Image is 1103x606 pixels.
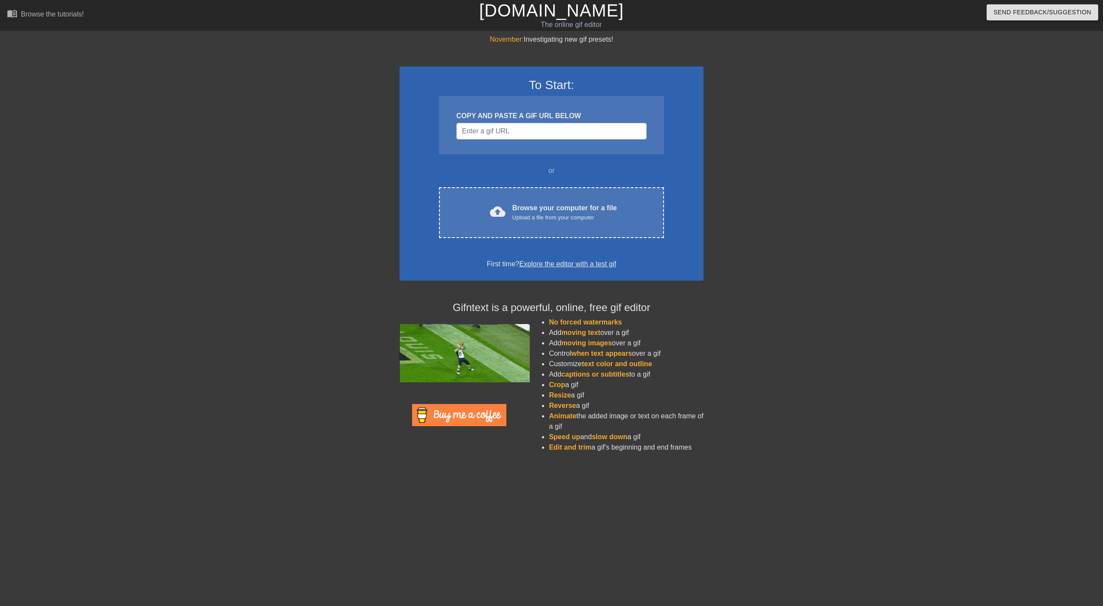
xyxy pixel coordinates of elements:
[422,166,681,176] div: or
[411,259,692,269] div: First time?
[7,8,84,22] a: Browse the tutorials!
[512,213,617,222] div: Upload a file from your computer
[549,338,703,348] li: Add over a gif
[549,391,571,399] span: Resize
[479,1,624,20] a: [DOMAIN_NAME]
[549,328,703,338] li: Add over a gif
[561,329,601,336] span: moving text
[549,444,591,451] span: Edit and trim
[512,203,617,222] div: Browse your computer for a file
[549,380,703,390] li: a gif
[987,4,1098,20] button: Send Feedback/Suggestion
[561,371,629,378] span: captions or subtitles
[490,204,505,219] span: cloud_upload
[372,20,771,30] div: The online gif editor
[549,359,703,369] li: Customize
[549,401,703,411] li: a gif
[400,324,530,382] img: football_small.gif
[571,350,632,357] span: when text appears
[582,360,652,368] span: text color and outline
[21,10,84,18] div: Browse the tutorials!
[412,404,506,426] img: Buy Me A Coffee
[549,390,703,401] li: a gif
[490,36,524,43] span: November:
[561,339,612,347] span: moving images
[7,8,17,19] span: menu_book
[549,433,580,440] span: Speed up
[592,433,627,440] span: slow down
[549,432,703,442] li: and a gif
[549,412,576,420] span: Animate
[549,369,703,380] li: Add to a gif
[400,34,703,45] div: Investigating new gif presets!
[519,260,616,268] a: Explore the editor with a test gif
[549,381,565,388] span: Crop
[456,123,647,139] input: Username
[549,348,703,359] li: Control over a gif
[994,7,1091,18] span: Send Feedback/Suggestion
[549,402,576,409] span: Reverse
[549,442,703,453] li: a gif's beginning and end frames
[400,301,703,314] h4: Gifntext is a powerful, online, free gif editor
[549,318,622,326] span: No forced watermarks
[549,411,703,432] li: the added image or text on each frame of a gif
[456,111,647,121] div: COPY AND PASTE A GIF URL BELOW
[411,78,692,93] h3: To Start:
